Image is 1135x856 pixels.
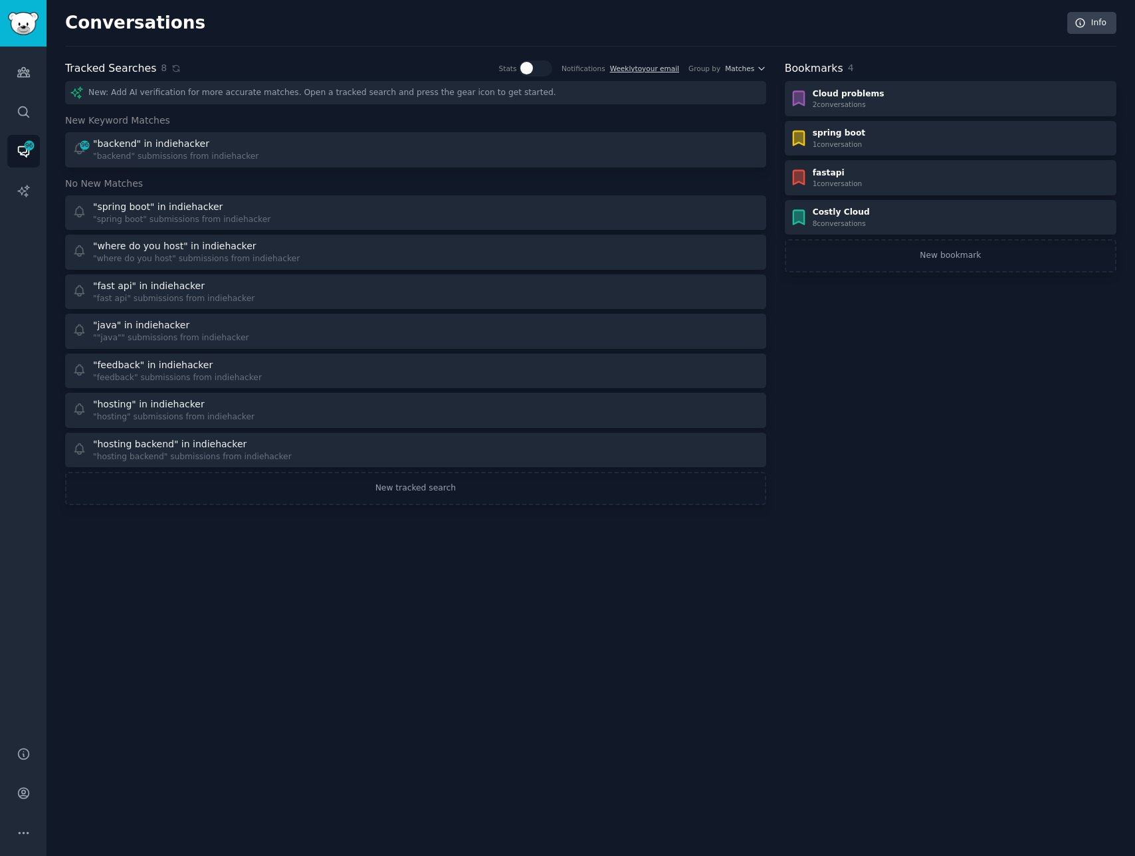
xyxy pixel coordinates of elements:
a: 96 [7,135,40,167]
div: "fast api" submissions from indiehacker [93,293,255,305]
a: "hosting backend" in indiehacker"hosting backend" submissions from indiehacker [65,433,766,468]
div: "hosting backend" in indiehacker [93,437,247,451]
a: "feedback" in indiehacker"feedback" submissions from indiehacker [65,354,766,389]
div: spring boot [813,128,866,140]
a: spring boot1conversation [785,121,1116,156]
div: Costly Cloud [813,207,870,219]
div: Group by [688,64,720,73]
div: 8 conversation s [813,219,870,228]
a: fastapi1conversation [785,160,1116,195]
a: "fast api" in indiehacker"fast api" submissions from indiehacker [65,274,766,310]
a: Info [1067,12,1116,35]
div: "hosting backend" submissions from indiehacker [93,451,292,463]
span: Matches [725,64,754,73]
div: New: Add AI verification for more accurate matches. Open a tracked search and press the gear icon... [65,81,766,104]
div: "backend" in indiehacker [93,137,209,151]
div: "where do you host" in indiehacker [93,239,257,253]
div: 2 conversation s [813,100,884,109]
span: 4 [848,62,854,73]
div: "spring boot" submissions from indiehacker [93,214,270,226]
div: 1 conversation [813,179,863,188]
a: Costly Cloud8conversations [785,200,1116,235]
span: 8 [161,61,167,75]
a: New tracked search [65,472,766,505]
h2: Tracked Searches [65,60,156,77]
div: Stats [499,64,517,73]
a: "where do you host" in indiehacker"where do you host" submissions from indiehacker [65,235,766,270]
div: "backend" submissions from indiehacker [93,151,258,163]
span: 96 [79,140,91,150]
a: "hosting" in indiehacker"hosting" submissions from indiehacker [65,393,766,428]
span: New Keyword Matches [65,114,170,128]
a: Cloud problems2conversations [785,81,1116,116]
img: GummySearch logo [8,12,39,35]
a: 96"backend" in indiehacker"backend" submissions from indiehacker [65,132,766,167]
div: Cloud problems [813,88,884,100]
h2: Conversations [65,13,205,34]
span: No New Matches [65,177,143,191]
div: fastapi [813,167,863,179]
div: Notifications [562,64,605,73]
div: "feedback" in indiehacker [93,358,213,372]
h2: Bookmarks [785,60,843,77]
a: Weeklytoyour email [610,64,679,72]
div: "where do you host" submissions from indiehacker [93,253,300,265]
span: 96 [23,141,35,150]
div: "hosting" submissions from indiehacker [93,411,255,423]
div: "spring boot" in indiehacker [93,200,223,214]
div: ""java"" submissions from indiehacker [93,332,249,344]
div: "fast api" in indiehacker [93,279,205,293]
a: "spring boot" in indiehacker"spring boot" submissions from indiehacker [65,195,766,231]
div: "java" in indiehacker [93,318,189,332]
div: "feedback" submissions from indiehacker [93,372,262,384]
a: New bookmark [785,239,1116,272]
button: Matches [725,64,766,73]
div: "hosting" in indiehacker [93,397,205,411]
a: "java" in indiehacker""java"" submissions from indiehacker [65,314,766,349]
div: 1 conversation [813,140,866,149]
